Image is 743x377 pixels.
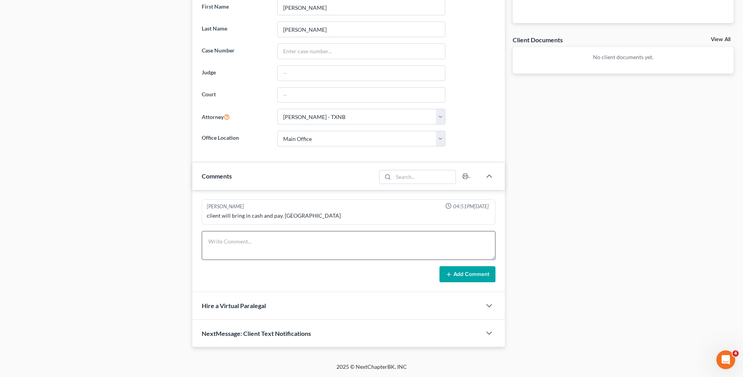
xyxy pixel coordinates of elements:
[198,43,273,59] label: Case Number
[202,330,311,337] span: NextMessage: Client Text Notifications
[207,212,490,220] div: client will bring in cash and pay. [GEOGRAPHIC_DATA]
[711,37,730,42] a: View All
[716,350,735,369] iframe: Intercom live chat
[207,203,244,210] div: [PERSON_NAME]
[278,66,445,81] input: --
[198,22,273,37] label: Last Name
[393,170,456,184] input: Search...
[198,65,273,81] label: Judge
[732,350,739,357] span: 4
[453,203,489,210] span: 04:51PM[DATE]
[439,266,495,283] button: Add Comment
[278,22,445,37] input: Enter Last Name...
[202,302,266,309] span: Hire a Virtual Paralegal
[198,87,273,103] label: Court
[198,109,273,124] label: Attorney
[278,88,445,103] input: --
[519,53,727,61] p: No client documents yet.
[148,363,595,377] div: 2025 © NextChapterBK, INC
[198,131,273,146] label: Office Location
[513,36,563,44] div: Client Documents
[202,172,232,180] span: Comments
[278,44,445,59] input: Enter case number...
